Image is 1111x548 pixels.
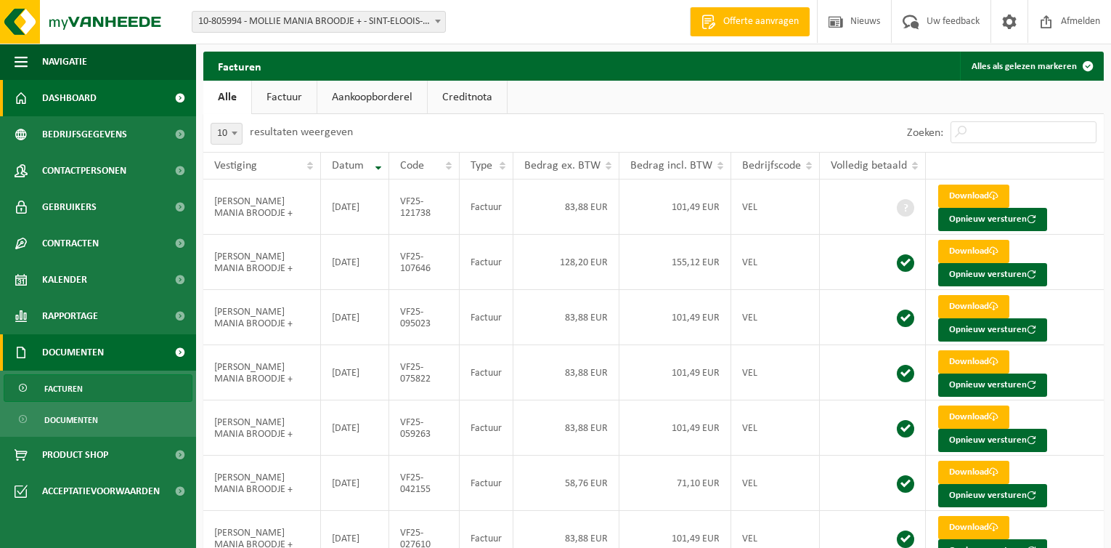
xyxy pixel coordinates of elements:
[938,484,1047,507] button: Opnieuw versturen
[42,153,126,189] span: Contactpersonen
[203,345,321,400] td: [PERSON_NAME] MANIA BROODJE +
[731,345,820,400] td: VEL
[4,374,192,402] a: Facturen
[203,456,321,511] td: [PERSON_NAME] MANIA BROODJE +
[513,235,619,290] td: 128,20 EUR
[938,295,1009,318] a: Download
[619,235,731,290] td: 155,12 EUR
[389,456,460,511] td: VF25-042155
[42,116,127,153] span: Bedrijfsgegevens
[938,208,1047,231] button: Opnieuw versturen
[250,126,353,138] label: resultaten weergeven
[742,160,801,172] span: Bedrijfscode
[211,123,243,145] span: 10
[428,81,507,114] a: Creditnota
[938,185,1009,208] a: Download
[389,400,460,456] td: VF25-059263
[321,456,388,511] td: [DATE]
[42,262,87,298] span: Kalender
[938,318,1047,342] button: Opnieuw versturen
[731,290,820,345] td: VEL
[938,263,1047,286] button: Opnieuw versturen
[960,52,1102,81] button: Alles als gelezen markeren
[690,7,810,36] a: Offerte aanvragen
[460,290,513,345] td: Factuur
[192,12,445,32] span: 10-805994 - MOLLIE MANIA BROODJE + - SINT-ELOOIS-WINKEL
[317,81,427,114] a: Aankoopborderel
[192,11,446,33] span: 10-805994 - MOLLIE MANIA BROODJE + - SINT-ELOOIS-WINKEL
[203,52,276,80] h2: Facturen
[938,429,1047,452] button: Opnieuw versturen
[203,235,321,290] td: [PERSON_NAME] MANIA BROODJE +
[938,240,1009,263] a: Download
[720,15,802,29] span: Offerte aanvragen
[513,456,619,511] td: 58,76 EUR
[460,180,513,235] td: Factuur
[619,456,731,511] td: 71,10 EUR
[938,516,1009,539] a: Download
[44,375,83,403] span: Facturen
[42,44,87,80] span: Navigatie
[731,180,820,235] td: VEL
[44,406,98,434] span: Documenten
[513,180,619,235] td: 83,88 EUR
[460,400,513,456] td: Factuur
[400,160,424,172] span: Code
[42,189,97,225] span: Gebruikers
[203,400,321,456] td: [PERSON_NAME] MANIA BROODJE +
[203,290,321,345] td: [PERSON_NAME] MANIA BROODJE +
[460,345,513,400] td: Factuur
[938,461,1009,484] a: Download
[513,290,619,345] td: 83,88 EUR
[42,437,108,473] span: Product Shop
[252,81,317,114] a: Factuur
[460,456,513,511] td: Factuur
[513,345,619,400] td: 83,88 EUR
[938,374,1047,397] button: Opnieuw versturen
[731,400,820,456] td: VEL
[203,180,321,235] td: [PERSON_NAME] MANIA BROODJE +
[619,290,731,345] td: 101,49 EUR
[731,456,820,511] td: VEL
[619,180,731,235] td: 101,49 EUR
[203,81,251,114] a: Alle
[524,160,601,172] span: Bedrag ex. BTW
[42,298,98,334] span: Rapportage
[211,124,242,144] span: 10
[619,400,731,456] td: 101,49 EUR
[389,345,460,400] td: VF25-075822
[731,235,820,290] td: VEL
[321,345,388,400] td: [DATE]
[332,160,364,172] span: Datum
[389,235,460,290] td: VF25-107646
[619,345,731,400] td: 101,49 EUR
[831,160,907,172] span: Volledig betaald
[389,290,460,345] td: VF25-095023
[321,235,388,290] td: [DATE]
[214,160,257,172] span: Vestiging
[630,160,712,172] span: Bedrag incl. BTW
[42,80,97,116] span: Dashboard
[42,225,99,262] span: Contracten
[938,406,1009,429] a: Download
[513,400,619,456] td: 83,88 EUR
[460,235,513,290] td: Factuur
[42,473,160,509] span: Acceptatievoorwaarden
[471,160,492,172] span: Type
[938,350,1009,374] a: Download
[907,127,943,139] label: Zoeken:
[4,406,192,433] a: Documenten
[321,400,388,456] td: [DATE]
[42,334,104,371] span: Documenten
[389,180,460,235] td: VF25-121738
[321,290,388,345] td: [DATE]
[321,180,388,235] td: [DATE]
